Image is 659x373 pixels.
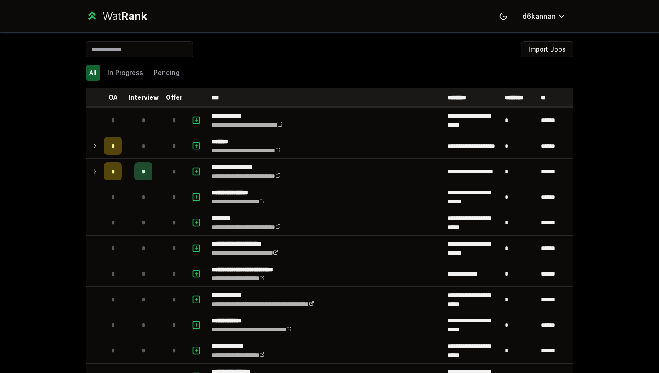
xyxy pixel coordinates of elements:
p: Interview [129,93,159,102]
button: Pending [150,65,183,81]
div: Wat [102,9,147,23]
p: OA [108,93,118,102]
button: d6kannan [515,8,573,24]
span: Rank [121,9,147,22]
p: Offer [166,93,182,102]
a: WatRank [86,9,147,23]
span: d6kannan [522,11,555,22]
button: Import Jobs [521,41,573,57]
button: In Progress [104,65,147,81]
button: All [86,65,100,81]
